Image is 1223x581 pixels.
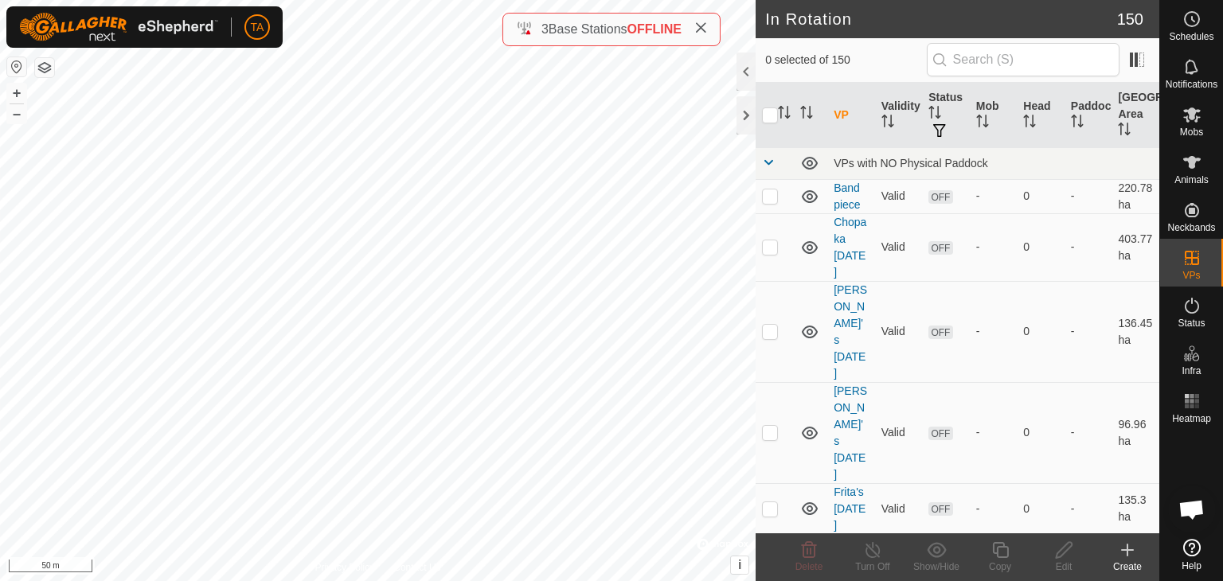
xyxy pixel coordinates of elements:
[549,22,627,36] span: Base Stations
[1065,483,1112,534] td: -
[1065,281,1112,382] td: -
[1169,32,1213,41] span: Schedules
[976,501,1011,517] div: -
[976,117,989,130] p-sorticon: Activate to sort
[834,283,867,380] a: [PERSON_NAME]'s [DATE]
[1017,281,1065,382] td: 0
[1112,213,1159,281] td: 403.77 ha
[1017,483,1065,534] td: 0
[928,326,952,339] span: OFF
[875,179,923,213] td: Valid
[7,57,26,76] button: Reset Map
[976,323,1011,340] div: -
[1065,213,1112,281] td: -
[928,427,952,440] span: OFF
[1182,366,1201,376] span: Infra
[7,104,26,123] button: –
[1118,125,1131,138] p-sorticon: Activate to sort
[1017,83,1065,148] th: Head
[1112,281,1159,382] td: 136.45 ha
[841,560,905,574] div: Turn Off
[1065,83,1112,148] th: Paddock
[1065,179,1112,213] td: -
[35,58,54,77] button: Map Layers
[875,83,923,148] th: Validity
[1017,382,1065,483] td: 0
[731,556,748,574] button: i
[778,108,791,121] p-sorticon: Activate to sort
[928,108,941,121] p-sorticon: Activate to sort
[968,560,1032,574] div: Copy
[834,157,1153,170] div: VPs with NO Physical Paddock
[834,384,867,481] a: [PERSON_NAME]'s [DATE]
[976,188,1011,205] div: -
[875,483,923,534] td: Valid
[315,560,375,575] a: Privacy Policy
[875,281,923,382] td: Valid
[19,13,218,41] img: Gallagher Logo
[922,83,970,148] th: Status
[875,213,923,281] td: Valid
[627,22,682,36] span: OFFLINE
[1112,179,1159,213] td: 220.78 ha
[976,424,1011,441] div: -
[393,560,440,575] a: Contact Us
[834,485,865,532] a: Frita's [DATE]
[1182,561,1202,571] span: Help
[1017,179,1065,213] td: 0
[1112,382,1159,483] td: 96.96 ha
[1112,483,1159,534] td: 135.3 ha
[765,10,1117,29] h2: In Rotation
[795,561,823,572] span: Delete
[1172,414,1211,423] span: Heatmap
[1174,175,1209,185] span: Animals
[1065,382,1112,483] td: -
[834,216,866,279] a: Chopaka [DATE]
[1180,127,1203,137] span: Mobs
[834,181,860,211] a: Band piece
[541,22,549,36] span: 3
[875,382,923,483] td: Valid
[928,241,952,255] span: OFF
[1023,117,1036,130] p-sorticon: Activate to sort
[928,502,952,516] span: OFF
[1117,7,1143,31] span: 150
[1032,560,1096,574] div: Edit
[1166,80,1217,89] span: Notifications
[1178,318,1205,328] span: Status
[881,117,894,130] p-sorticon: Activate to sort
[251,19,264,36] span: TA
[827,83,875,148] th: VP
[765,52,926,68] span: 0 selected of 150
[1017,213,1065,281] td: 0
[970,83,1018,148] th: Mob
[927,43,1119,76] input: Search (S)
[1167,223,1215,232] span: Neckbands
[1071,117,1084,130] p-sorticon: Activate to sort
[976,239,1011,255] div: -
[1182,271,1200,280] span: VPs
[7,84,26,103] button: +
[800,108,813,121] p-sorticon: Activate to sort
[738,558,741,571] span: i
[1096,560,1159,574] div: Create
[905,560,968,574] div: Show/Hide
[1160,532,1223,577] a: Help
[928,190,952,204] span: OFF
[1168,485,1216,533] div: Open chat
[1112,83,1159,148] th: [GEOGRAPHIC_DATA] Area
